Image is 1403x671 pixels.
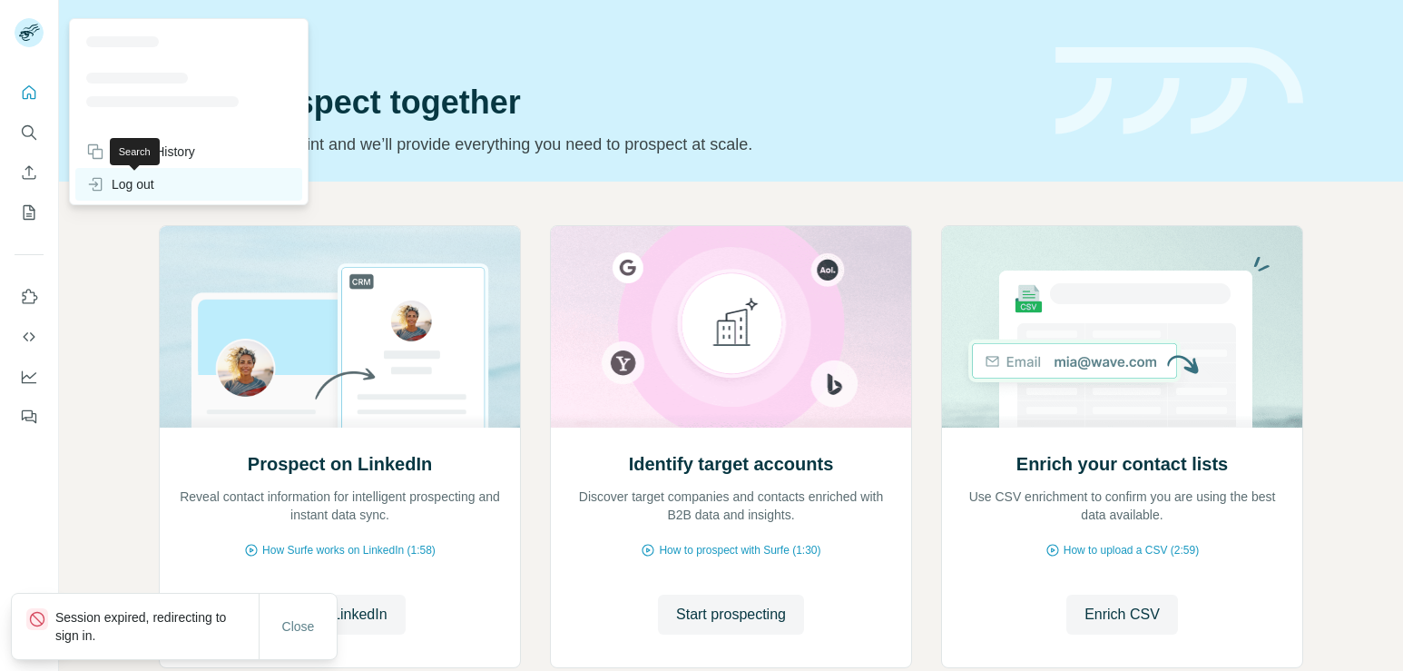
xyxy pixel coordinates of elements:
[292,604,387,626] span: Go to LinkedIn
[159,34,1034,52] div: Quick start
[178,488,502,524] p: Reveal contact information for intelligent prospecting and instant data sync.
[15,360,44,393] button: Dashboard
[112,140,158,164] div: Search
[15,156,44,189] button: Enrich CSV
[159,84,1034,121] h1: Let’s prospect together
[159,132,1034,157] p: Pick your starting point and we’ll provide everything you need to prospect at scale.
[550,226,912,428] img: Identify target accounts
[274,595,405,635] button: Go to LinkedIn
[86,143,195,161] div: Invoice History
[262,542,436,558] span: How Surfe works on LinkedIn (1:58)
[659,542,820,558] span: How to prospect with Surfe (1:30)
[658,595,804,635] button: Start prospecting
[270,610,328,643] button: Close
[676,604,786,626] span: Start prospecting
[629,451,834,477] h2: Identify target accounts
[248,451,432,477] h2: Prospect on LinkedIn
[15,400,44,433] button: Feedback
[15,281,44,313] button: Use Surfe on LinkedIn
[1084,604,1160,626] span: Enrich CSV
[15,76,44,109] button: Quick start
[941,226,1303,428] img: Enrich your contact lists
[15,321,44,353] button: Use Surfe API
[159,226,521,428] img: Prospect on LinkedIn
[1055,47,1303,135] img: banner
[569,488,893,524] p: Discover target companies and contacts enriched with B2B data and insights.
[1016,451,1228,477] h2: Enrich your contact lists
[960,488,1284,524] p: Use CSV enrichment to confirm you are using the best data available.
[55,608,259,645] p: Session expired, redirecting to sign in.
[1066,595,1178,635] button: Enrich CSV
[15,116,44,149] button: Search
[86,175,154,193] div: Log out
[15,196,44,229] button: My lists
[1064,542,1199,558] span: How to upload a CSV (2:59)
[282,617,315,636] span: Close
